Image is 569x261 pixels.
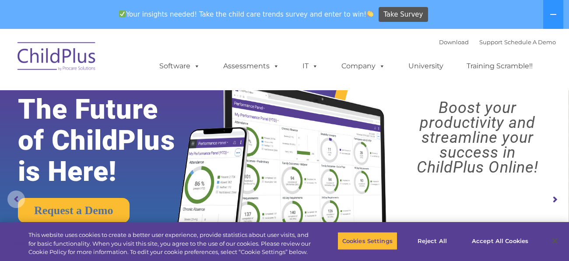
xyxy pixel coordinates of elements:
a: Download [439,39,469,46]
a: Support [479,39,502,46]
a: Take Survey [379,7,428,22]
div: This website uses cookies to create a better user experience, provide statistics about user visit... [28,231,313,257]
a: Training Scramble!! [458,57,541,75]
a: Request a Demo [18,198,130,223]
font: | [439,39,556,46]
button: Accept All Cookies [467,232,533,250]
span: Last name [122,58,148,64]
button: Close [545,231,565,250]
a: Assessments [214,57,288,75]
span: Phone number [122,94,159,100]
rs-layer: Boost your productivity and streamline your success in ChildPlus Online! [393,100,562,175]
a: Company [333,57,394,75]
a: University [400,57,452,75]
a: IT [294,57,327,75]
rs-layer: The Future of ChildPlus is Here! [18,94,200,187]
button: Reject All [405,232,460,250]
img: ChildPlus by Procare Solutions [13,36,101,80]
img: 👏 [367,11,373,17]
button: Cookies Settings [337,232,397,250]
img: ✅ [119,11,126,17]
span: Take Survey [383,7,423,22]
a: Schedule A Demo [504,39,556,46]
span: Your insights needed! Take the child care trends survey and enter to win! [115,6,377,23]
a: Software [151,57,209,75]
